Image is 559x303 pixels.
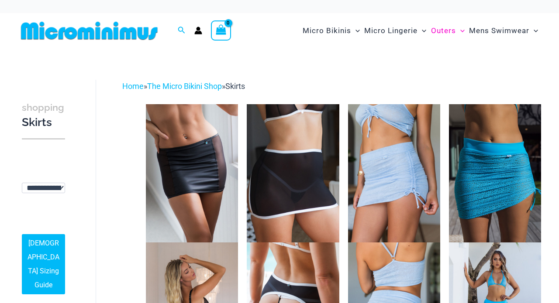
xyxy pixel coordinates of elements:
[122,82,245,91] span: » »
[22,183,65,193] select: wpc-taxonomy-pa_fabric-type-746009
[431,20,456,42] span: Outers
[178,25,186,36] a: Search icon link
[348,104,440,242] img: Bahama Club Sky 9170 Crop Top 5404 Skirt 07
[225,82,245,91] span: Skirts
[247,104,339,242] img: Electric Illusion Noir Skirt 02
[22,234,65,294] a: [DEMOGRAPHIC_DATA] Sizing Guide
[469,20,529,42] span: Mens Swimwear
[147,82,222,91] a: The Micro Bikini Shop
[429,17,467,44] a: OutersMenu ToggleMenu Toggle
[299,16,542,45] nav: Site Navigation
[146,104,238,242] img: Running Wild Midnight 5691 Skirt
[300,17,362,44] a: Micro BikinisMenu ToggleMenu Toggle
[122,82,144,91] a: Home
[364,20,418,42] span: Micro Lingerie
[456,20,465,42] span: Menu Toggle
[449,104,541,242] img: Bubble Mesh Highlight Blue 5404 Skirt 02
[418,20,426,42] span: Menu Toggle
[17,21,161,41] img: MM SHOP LOGO FLAT
[211,20,231,41] a: View Shopping Cart, empty
[194,27,202,34] a: Account icon link
[362,17,428,44] a: Micro LingerieMenu ToggleMenu Toggle
[303,20,351,42] span: Micro Bikinis
[351,20,360,42] span: Menu Toggle
[22,102,64,113] span: shopping
[22,100,65,130] h3: Skirts
[467,17,540,44] a: Mens SwimwearMenu ToggleMenu Toggle
[529,20,538,42] span: Menu Toggle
